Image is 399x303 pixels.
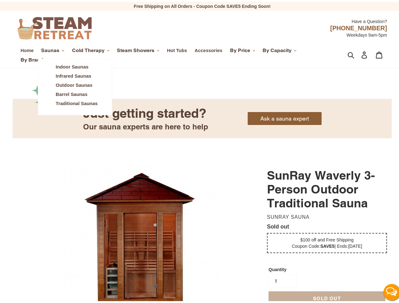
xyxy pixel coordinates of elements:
span: Sold out [267,222,289,228]
a: Infrared Saunas [51,70,102,79]
span: By Brand [21,55,43,61]
a: Hot Tubs [164,45,190,53]
button: By Price [227,44,258,53]
a: Indoor Saunas [51,61,102,70]
a: Traditional Saunas [51,97,102,106]
div: Have a Question? [141,13,387,23]
a: Outdoor Saunas [51,79,102,88]
img: Steam Retreat [17,15,92,38]
b: SAVE5 [320,242,335,247]
span: Accessories [195,46,222,51]
span: By Capacity [263,45,292,52]
span: Infrared Saunas [56,71,91,77]
a: Accessories [191,45,226,53]
span: Outdoor Saunas [56,80,92,86]
label: Quantity [269,264,297,271]
span: Steam Showers [117,45,154,52]
div: Our sauna experts are here to help [83,120,208,130]
a: Home [17,45,37,53]
span: By Price [230,45,250,52]
span: Hot Tubs [167,46,187,51]
dd: Sunray Sauna [267,212,384,218]
span: Indoor Saunas [56,62,88,68]
button: By Capacity [259,44,300,53]
button: Cold Therapy [69,44,113,53]
span: $100 off and Free Shipping Coupon Code: | Ends: [292,235,362,247]
span: [DATE] [348,242,362,247]
button: Saunas [38,44,68,53]
button: By Brand [17,53,51,63]
span: Sold out [313,294,341,299]
span: Cold Therapy [72,45,105,52]
a: Barrel Saunas [51,88,102,97]
span: Saunas [41,45,59,52]
div: Just getting started? [83,103,208,120]
button: Steam Showers [114,44,163,53]
img: Frame_1.png [32,77,60,113]
span: Weekdays 9am-5pm [347,31,387,36]
h1: SunRay Waverly 3-Person Outdoor Traditional Sauna [267,166,387,208]
span: Traditional Saunas [56,99,98,104]
span: [PHONE_NUMBER] [330,23,387,30]
a: Ask a sauna expert [248,110,322,123]
span: Home [21,46,33,51]
span: Barrel Saunas [56,90,87,95]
